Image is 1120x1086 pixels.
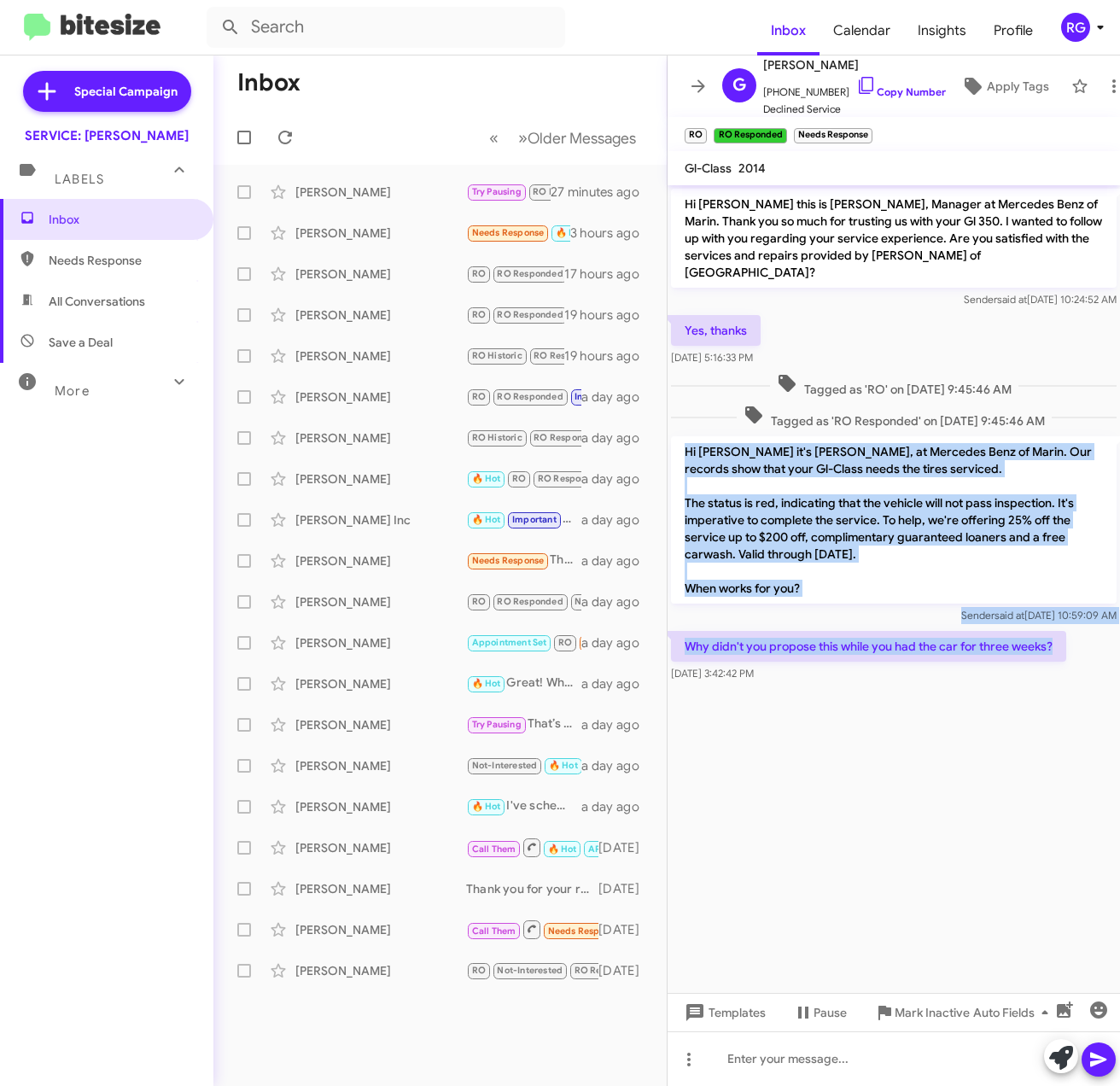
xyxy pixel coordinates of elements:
span: Not-Interested [575,596,640,607]
div: [PERSON_NAME] [295,716,466,733]
span: 🔥 Hot [472,514,501,525]
div: a day ago [581,716,653,733]
div: [PERSON_NAME] [295,634,466,651]
span: Mark Inactive [895,997,970,1028]
div: Great! What time [DATE] works best for you to bring in your vehicle for service? [466,674,581,693]
a: Insights [904,6,980,55]
span: [PHONE_NUMBER] [763,75,946,101]
span: » [518,127,528,149]
span: 2014 [738,161,766,176]
span: [PERSON_NAME] [763,55,946,75]
span: Older Messages [528,129,636,148]
div: [PERSON_NAME] [295,307,466,324]
span: Not-Interested [497,965,563,976]
button: Templates [668,997,779,1028]
span: Tagged as 'RO Responded' on [DATE] 9:45:46 AM [737,405,1052,429]
span: Sender [DATE] 10:59:09 AM [961,609,1117,622]
button: Apply Tags [946,71,1063,102]
div: RG [1061,13,1090,42]
span: Not-Interested [472,760,538,771]
a: Calendar [820,6,904,55]
div: Need to earn the money. [466,182,551,201]
span: Auto Fields [973,997,1055,1028]
p: Hi [PERSON_NAME] it's [PERSON_NAME], at Mercedes Benz of Marin. Our records show that your Gl-Cla... [671,436,1117,604]
span: RO Responded [538,473,604,484]
div: Ok. Will let you know [466,837,598,858]
span: RO [472,965,486,976]
div: 17 hours ago [564,266,653,283]
small: RO [685,128,707,143]
div: [PERSON_NAME] Inc [295,511,466,528]
span: Inbox [49,211,194,228]
span: Call Them [472,844,516,855]
a: Profile [980,6,1047,55]
span: RO Responded Historic [534,432,636,443]
span: « [489,127,499,149]
span: Labels [55,172,104,187]
span: RO Responded Historic [534,350,636,361]
a: Inbox [757,6,820,55]
div: [PERSON_NAME] [295,470,466,488]
span: RO Responded [497,309,563,320]
span: More [55,383,90,399]
div: a day ago [581,511,653,528]
button: Next [508,120,646,155]
div: That’s perfectly fine! Just let me know when you’re ready, and we can schedule your appointment. [466,715,581,734]
span: Try Pausing [472,186,522,197]
span: RO [558,637,572,648]
div: a day ago [581,675,653,692]
div: [URL][DOMAIN_NAME] [466,223,570,242]
span: G [732,72,746,99]
div: [PERSON_NAME] [295,347,466,365]
span: Sender [DATE] 10:24:52 AM [964,293,1117,306]
div: a day ago [581,634,653,651]
span: 🔥 Hot [472,678,501,689]
span: Apply Tags [987,71,1049,102]
div: Why didn't you propose this while you had the car for three weeks? [466,305,564,324]
span: said at [995,609,1024,622]
div: 27 minutes ago [551,184,653,201]
div: [PERSON_NAME] [295,675,466,692]
div: We're flying back to [GEOGRAPHIC_DATA] and leaving the car here, so it won't be used much. So pro... [466,469,581,488]
span: Needs Response [49,252,194,269]
span: RO [472,596,486,607]
span: 🔥 Hot [472,473,501,484]
div: Thank you for your response! Feel free to reach out when you're ready to schedule your service ap... [466,880,598,897]
div: [DATE] [598,839,653,856]
span: Important [575,391,619,402]
div: Will do. Thank you! [466,387,581,406]
div: 19 hours ago [564,307,653,324]
div: Inbound Call [466,919,598,940]
span: Appointment Set [472,637,547,648]
span: All Conversations [49,293,145,310]
span: 🔥 Hot [549,760,578,771]
div: [PERSON_NAME] [295,184,466,201]
p: Why didn't you propose this while you had the car for three weeks? [671,631,1066,662]
div: [PERSON_NAME] [295,388,466,406]
small: RO Responded [714,128,786,143]
div: a day ago [581,757,653,774]
h1: Inbox [237,69,300,96]
span: RO Responded [575,965,640,976]
div: [PERSON_NAME] [295,921,466,938]
div: Hi, looks like we recommended 2 tires in the red. I can offer $91.00 ~ off 2 tires , total w/labo... [466,510,581,529]
div: Hi Bong, we do have a coupon on our website that I can honor for $100.00 off brake pad & rotor re... [466,756,581,775]
div: [PERSON_NAME] please call me back [PHONE_NUMBER] thank you [466,264,564,283]
div: [PERSON_NAME] [295,798,466,815]
button: Previous [479,120,509,155]
span: Declined Service [763,101,946,118]
div: a day ago [581,552,653,569]
span: APPOINTMENT SET [588,844,672,855]
span: Needs Response [548,925,621,937]
div: Thanks anyway [466,551,581,570]
input: Search [207,7,565,48]
div: [DATE] [598,962,653,979]
div: I've scheduled your appointment for [DATE] 10:30 AM. We look forward to seeing you then! [466,797,581,816]
div: a day ago [581,798,653,815]
button: RG [1047,13,1101,42]
div: 3 hours ago [570,225,653,242]
span: Save a Deal [49,334,113,351]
